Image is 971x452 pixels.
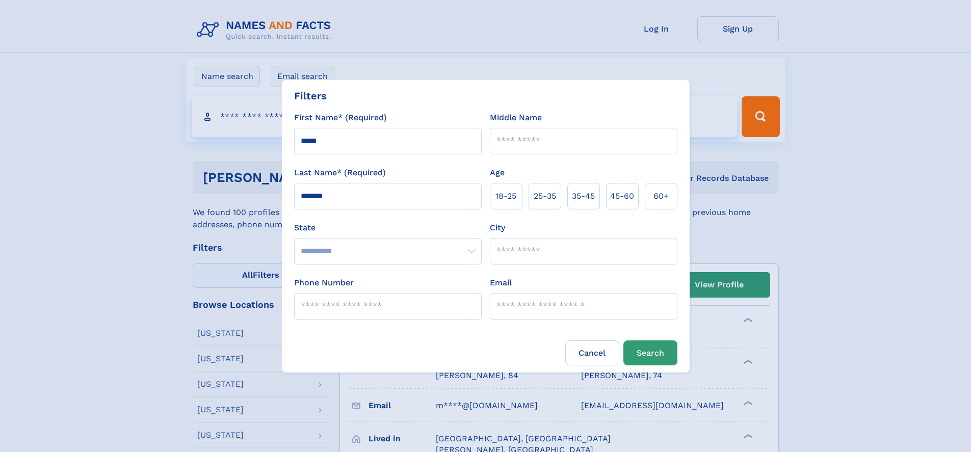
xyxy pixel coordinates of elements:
span: 25‑35 [534,190,556,202]
label: Email [490,277,512,289]
label: Last Name* (Required) [294,167,386,179]
label: First Name* (Required) [294,112,387,124]
span: 60+ [653,190,669,202]
span: 45‑60 [610,190,634,202]
label: Age [490,167,505,179]
label: Middle Name [490,112,542,124]
label: Phone Number [294,277,354,289]
label: City [490,222,505,234]
div: Filters [294,88,327,103]
span: 35‑45 [572,190,595,202]
label: Cancel [565,340,619,365]
label: State [294,222,482,234]
span: 18‑25 [495,190,516,202]
button: Search [623,340,677,365]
